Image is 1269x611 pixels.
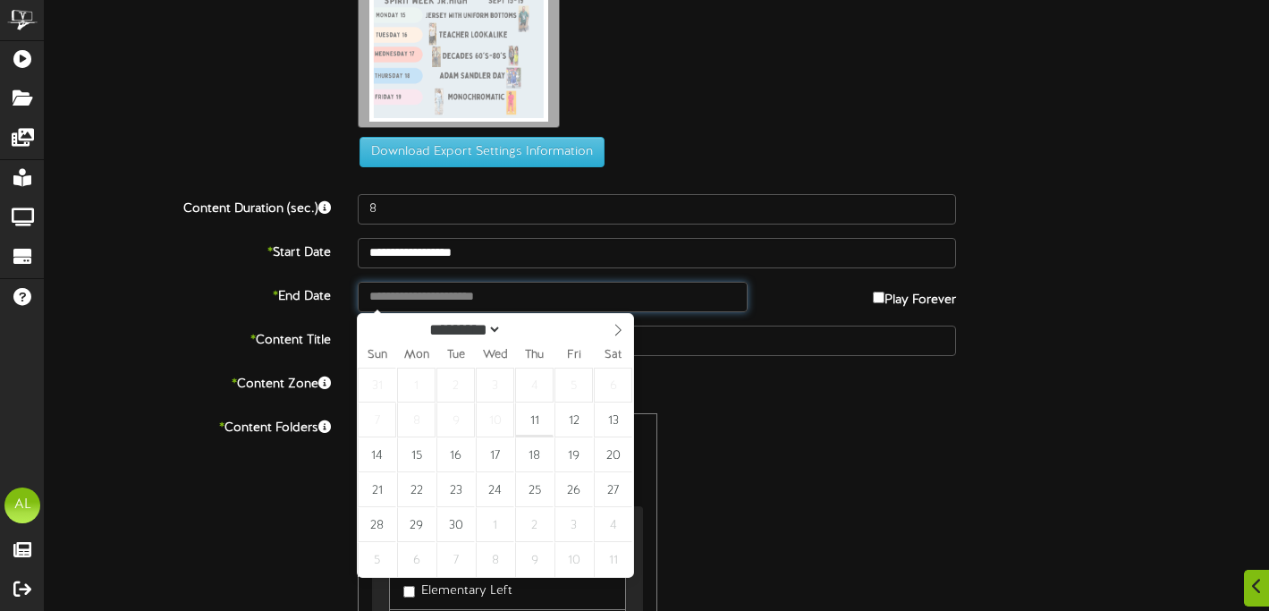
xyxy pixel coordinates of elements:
button: Download Export Settings Information [360,137,605,167]
span: September 25, 2025 [515,472,554,507]
label: Content Zone [31,369,344,394]
span: September 18, 2025 [515,437,554,472]
span: September 2, 2025 [436,368,475,403]
span: Sat [594,350,633,361]
span: Mon [397,350,436,361]
span: Tue [436,350,476,361]
label: Start Date [31,238,344,262]
span: Sun [358,350,397,361]
span: September 28, 2025 [358,507,396,542]
span: October 5, 2025 [358,542,396,577]
span: September 4, 2025 [515,368,554,403]
span: October 1, 2025 [476,507,514,542]
span: October 2, 2025 [515,507,554,542]
input: Year [502,320,566,339]
span: September 21, 2025 [358,472,396,507]
span: September 20, 2025 [594,437,632,472]
input: Elementary Left [403,586,415,598]
span: September 6, 2025 [594,368,632,403]
span: Fri [554,350,594,361]
span: September 11, 2025 [515,403,554,437]
span: September 10, 2025 [476,403,514,437]
span: September 22, 2025 [397,472,436,507]
span: October 3, 2025 [554,507,593,542]
span: Wed [476,350,515,361]
span: September 9, 2025 [436,403,475,437]
span: September 14, 2025 [358,437,396,472]
label: Content Duration (sec.) [31,194,344,218]
input: Play Forever [873,292,884,303]
span: September 12, 2025 [554,403,593,437]
div: AL [4,488,40,523]
span: September 5, 2025 [554,368,593,403]
span: September 23, 2025 [436,472,475,507]
span: October 8, 2025 [476,542,514,577]
span: September 15, 2025 [397,437,436,472]
span: Thu [515,350,554,361]
label: Play Forever [873,282,956,310]
span: September 8, 2025 [397,403,436,437]
span: September 26, 2025 [554,472,593,507]
span: September 16, 2025 [436,437,475,472]
span: September 24, 2025 [476,472,514,507]
label: End Date [31,282,344,306]
span: October 4, 2025 [594,507,632,542]
span: October 9, 2025 [515,542,554,577]
span: October 7, 2025 [436,542,475,577]
span: September 30, 2025 [436,507,475,542]
span: September 27, 2025 [594,472,632,507]
span: October 6, 2025 [397,542,436,577]
label: Elementary Left [403,576,512,600]
span: September 7, 2025 [358,403,396,437]
label: Content Folders [31,413,344,437]
span: October 10, 2025 [554,542,593,577]
span: October 11, 2025 [594,542,632,577]
span: September 13, 2025 [594,403,632,437]
input: Title of this Content [358,326,957,356]
span: August 31, 2025 [358,368,396,403]
span: September 17, 2025 [476,437,514,472]
span: September 3, 2025 [476,368,514,403]
a: Download Export Settings Information [351,145,605,158]
label: Content Title [31,326,344,350]
span: September 1, 2025 [397,368,436,403]
span: September 29, 2025 [397,507,436,542]
span: September 19, 2025 [554,437,593,472]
